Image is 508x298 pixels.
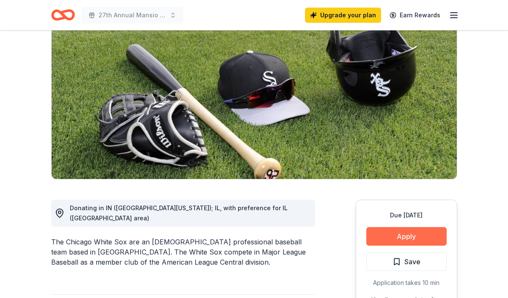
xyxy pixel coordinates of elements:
[52,18,457,179] img: Image for Chicago White Sox
[99,10,166,20] span: 27th Annual Mansio Montessori Fundraiser
[384,8,445,23] a: Earn Rewards
[70,204,288,222] span: Donating in IN ([GEOGRAPHIC_DATA][US_STATE]); IL, with preference for IL ([GEOGRAPHIC_DATA] area)
[366,210,447,220] div: Due [DATE]
[366,252,447,271] button: Save
[51,5,75,25] a: Home
[82,7,183,24] button: 27th Annual Mansio Montessori Fundraiser
[366,278,447,288] div: Application takes 10 min
[51,237,315,267] div: The Chicago White Sox are an [DEMOGRAPHIC_DATA] professional baseball team based in [GEOGRAPHIC_D...
[404,256,420,267] span: Save
[305,8,381,23] a: Upgrade your plan
[366,227,447,246] button: Apply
